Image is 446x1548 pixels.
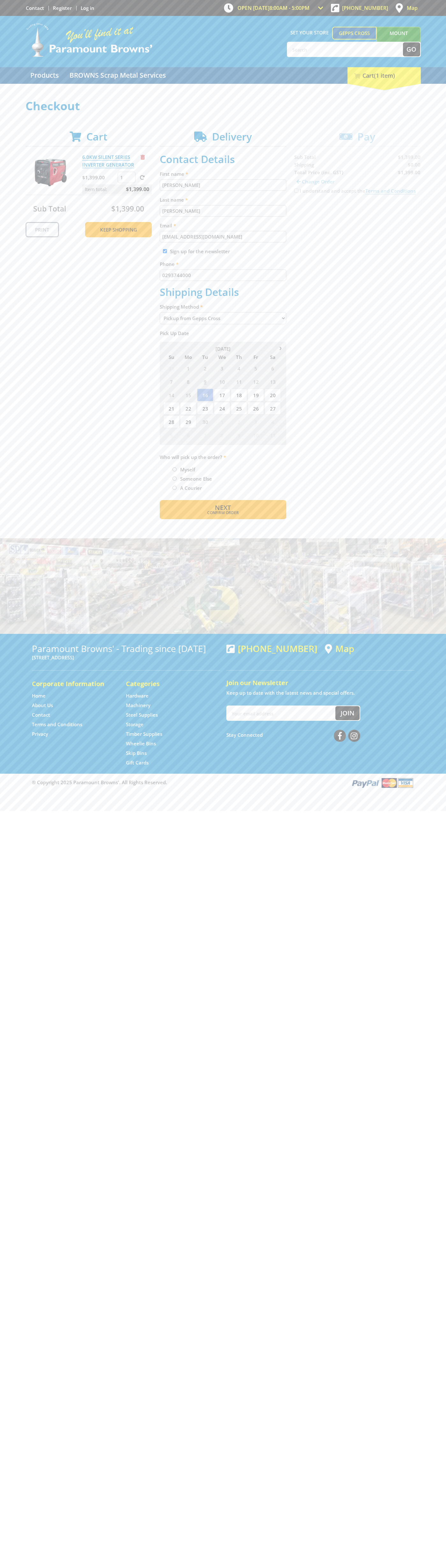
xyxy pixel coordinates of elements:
[197,402,213,415] span: 23
[163,389,179,401] span: 14
[160,286,286,298] h2: Shipping Details
[332,27,377,39] a: Gepps Cross
[163,415,179,428] span: 28
[160,170,286,178] label: First name
[197,389,213,401] span: 16
[403,42,420,56] button: Go
[226,643,317,654] div: [PHONE_NUMBER]
[170,248,230,254] label: Sign up for the newsletter
[81,5,94,11] a: Log in
[231,389,247,401] span: 18
[178,464,197,475] label: Myself
[172,477,177,481] input: Please select who will pick up the order.
[163,429,179,441] span: 5
[265,402,281,415] span: 27
[265,389,281,401] span: 20
[26,22,153,58] img: Paramount Browns'
[265,429,281,441] span: 11
[180,375,196,388] span: 8
[197,353,213,361] span: Tu
[197,362,213,375] span: 2
[173,511,273,515] span: Confirm order
[216,346,230,352] span: [DATE]
[335,706,360,720] button: Join
[160,260,286,268] label: Phone
[32,153,70,191] img: 6.0KW SILENT SERIES INVERTER GENERATOR
[172,467,177,471] input: Please select who will pick up the order.
[85,222,152,237] a: Keep Shopping
[65,67,171,84] a: Go to the BROWNS Scrap Metal Services page
[265,375,281,388] span: 13
[248,362,264,375] span: 5
[32,702,53,709] a: Go to the About Us page
[377,27,421,51] a: Mount [PERSON_NAME]
[160,303,286,311] label: Shipping Method
[178,473,214,484] label: Someone Else
[226,727,360,742] div: Stay Connected
[215,503,231,512] span: Next
[141,154,145,160] a: Remove from cart
[214,375,230,388] span: 10
[214,353,230,361] span: We
[160,329,286,337] label: Pick Up Date
[126,731,162,737] a: Go to the Timber Supplies page
[26,100,421,112] h1: Checkout
[374,72,395,79] span: (1 item)
[126,184,149,194] span: $1,399.00
[265,353,281,361] span: Sa
[347,67,421,84] div: Cart
[111,204,144,214] span: $1,399.00
[214,389,230,401] span: 17
[32,692,46,699] a: Go to the Home page
[32,679,113,688] h5: Corporate Information
[86,130,107,143] span: Cart
[160,231,286,242] input: Please enter your email address.
[82,184,152,194] p: Item total:
[163,402,179,415] span: 21
[82,154,134,168] a: 6.0KW SILENT SERIES INVERTER GENERATOR
[160,312,286,324] select: Please select a shipping method.
[32,643,220,654] h3: Paramount Browns' - Trading since [DATE]
[351,777,414,789] img: PayPal, Mastercard, Visa accepted
[248,429,264,441] span: 10
[26,5,44,11] a: Go to the Contact page
[226,678,414,687] h5: Join our Newsletter
[180,362,196,375] span: 1
[231,362,247,375] span: 4
[26,777,421,789] div: ® Copyright 2025 Paramount Browns'. All Rights Reserved.
[231,415,247,428] span: 2
[32,654,220,661] p: [STREET_ADDRESS]
[126,679,207,688] h5: Categories
[214,402,230,415] span: 24
[163,375,179,388] span: 7
[26,222,59,237] a: Print
[265,362,281,375] span: 6
[180,402,196,415] span: 22
[197,415,213,428] span: 30
[180,353,196,361] span: Mo
[160,453,286,461] label: Who will pick up the order?
[160,179,286,191] input: Please enter your first name.
[32,712,50,718] a: Go to the Contact page
[269,4,310,11] span: 8:00am - 5:00pm
[197,429,213,441] span: 7
[180,415,196,428] span: 29
[160,205,286,217] input: Please enter your last name.
[178,483,204,493] label: A Courier
[226,689,414,697] p: Keep up to date with the latest news and special offers.
[32,731,48,737] a: Go to the Privacy page
[231,375,247,388] span: 11
[32,721,82,728] a: Go to the Terms and Conditions page
[248,353,264,361] span: Fr
[26,67,63,84] a: Go to the Products page
[212,130,252,143] span: Delivery
[214,429,230,441] span: 8
[53,5,72,11] a: Go to the registration page
[172,486,177,490] input: Please select who will pick up the order.
[126,721,143,728] a: Go to the Storage page
[33,204,66,214] span: Sub Total
[325,643,354,654] a: View a map of Gepps Cross location
[160,153,286,165] h2: Contact Details
[288,42,403,56] input: Search
[238,4,310,11] span: OPEN [DATE]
